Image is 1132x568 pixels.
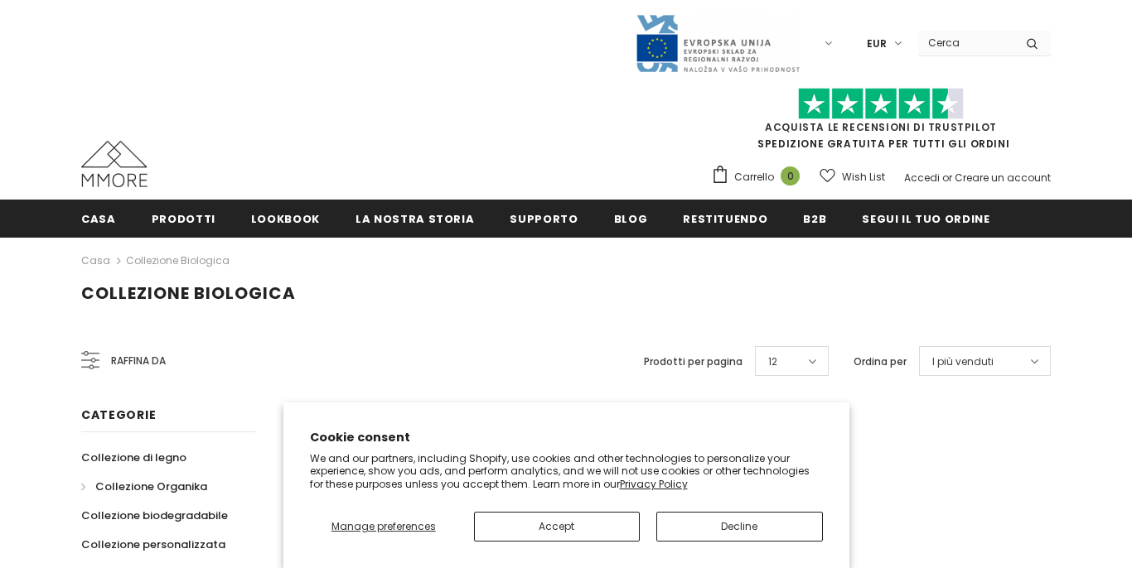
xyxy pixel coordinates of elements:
p: We and our partners, including Shopify, use cookies and other technologies to personalize your ex... [310,452,823,491]
span: Collezione Organika [95,479,207,494]
a: Collezione Organika [81,472,207,501]
a: Collezione di legno [81,443,186,472]
span: B2B [803,211,826,227]
span: Prodotti [152,211,215,227]
span: Manage preferences [331,519,436,533]
a: Restituendo [683,200,767,237]
a: Casa [81,200,116,237]
span: Collezione di legno [81,450,186,465]
span: Blog [614,211,648,227]
a: B2B [803,200,826,237]
span: La nostra storia [356,211,474,227]
a: Lookbook [251,200,320,237]
span: Segui il tuo ordine [862,211,989,227]
span: EUR [867,36,887,52]
a: Javni Razpis [635,36,801,50]
button: Decline [656,512,822,542]
a: Creare un account [955,171,1051,185]
img: Fidati di Pilot Stars [798,88,964,120]
button: Accept [474,512,640,542]
a: Collezione biodegradabile [81,501,228,530]
a: Blog [614,200,648,237]
a: Accedi [904,171,940,185]
span: Collezione personalizzata [81,537,225,552]
span: Restituendo [683,211,767,227]
span: Wish List [842,169,885,185]
input: Search Site [918,31,1013,55]
span: Casa [81,211,116,227]
span: or [942,171,952,185]
h2: Cookie consent [310,429,823,446]
a: Carrello 0 [711,165,808,190]
span: Collezione biologica [81,282,296,305]
a: Wish List [820,162,885,191]
a: Collezione biologica [126,253,230,267]
span: Categorie [81,407,156,423]
span: I più venduti [932,354,994,370]
span: supporto [510,211,578,227]
a: supporto [510,200,578,237]
label: Prodotti per pagina [644,354,743,370]
span: SPEDIZIONE GRATUITA PER TUTTI GLI ORDINI [711,95,1051,151]
span: Raffina da [111,352,166,370]
img: Casi MMORE [81,141,148,187]
button: Manage preferences [310,512,457,542]
a: Collezione personalizzata [81,530,225,559]
span: Collezione biodegradabile [81,508,228,523]
span: 12 [768,354,777,370]
span: Lookbook [251,211,320,227]
a: Privacy Policy [620,477,688,491]
span: Carrello [734,169,774,185]
a: Acquista le recensioni di TrustPilot [765,120,997,134]
a: La nostra storia [356,200,474,237]
span: 0 [781,166,800,185]
a: Segui il tuo ordine [862,200,989,237]
a: Prodotti [152,200,215,237]
label: Ordina per [854,354,907,370]
img: Javni Razpis [635,13,801,74]
a: Casa [81,251,110,271]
